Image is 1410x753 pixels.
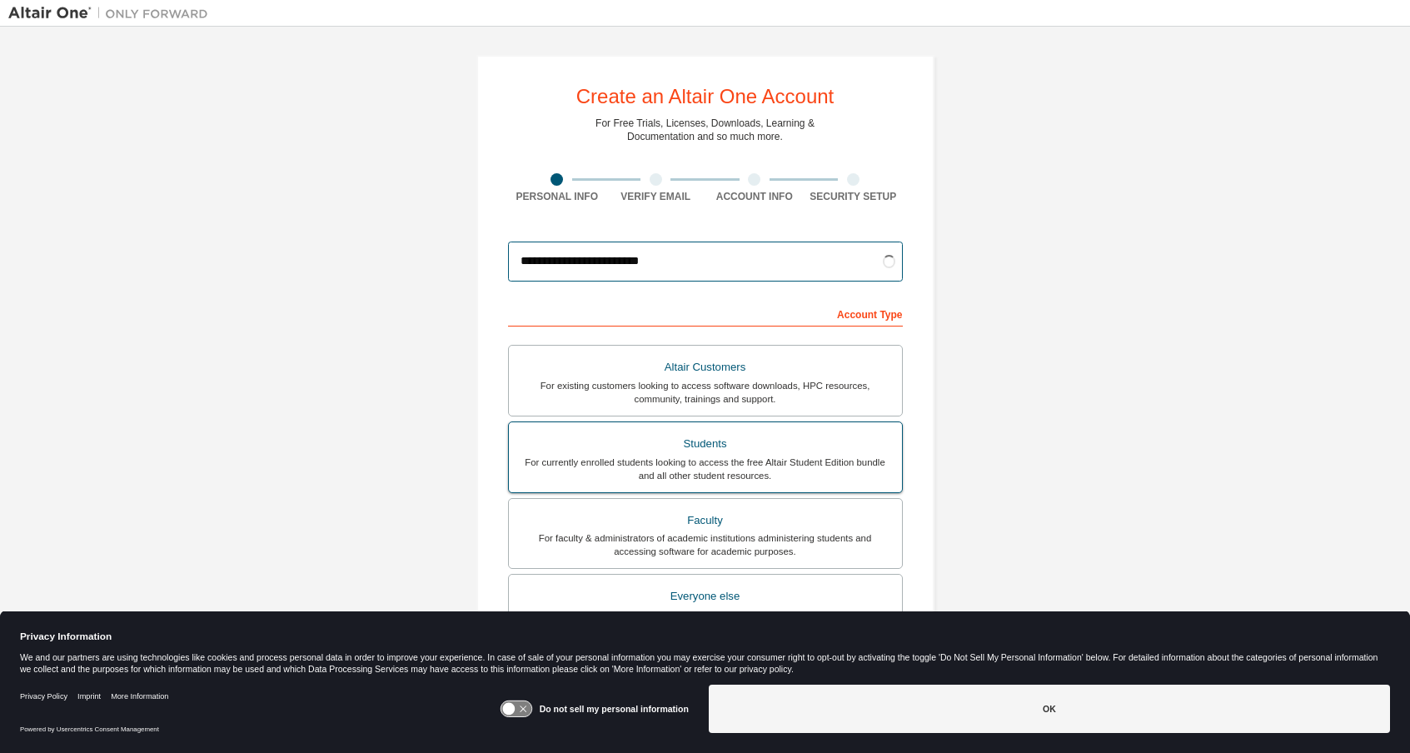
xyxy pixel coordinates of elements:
[8,5,217,22] img: Altair One
[705,190,805,203] div: Account Info
[519,509,892,532] div: Faculty
[519,379,892,406] div: For existing customers looking to access software downloads, HPC resources, community, trainings ...
[519,356,892,379] div: Altair Customers
[576,87,835,107] div: Create an Altair One Account
[519,585,892,608] div: Everyone else
[595,117,815,143] div: For Free Trials, Licenses, Downloads, Learning & Documentation and so much more.
[519,456,892,482] div: For currently enrolled students looking to access the free Altair Student Edition bundle and all ...
[519,531,892,558] div: For faculty & administrators of academic institutions administering students and accessing softwa...
[508,300,903,327] div: Account Type
[804,190,903,203] div: Security Setup
[606,190,705,203] div: Verify Email
[519,432,892,456] div: Students
[519,608,892,635] div: For individuals, businesses and everyone else looking to try Altair software and explore our prod...
[508,190,607,203] div: Personal Info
